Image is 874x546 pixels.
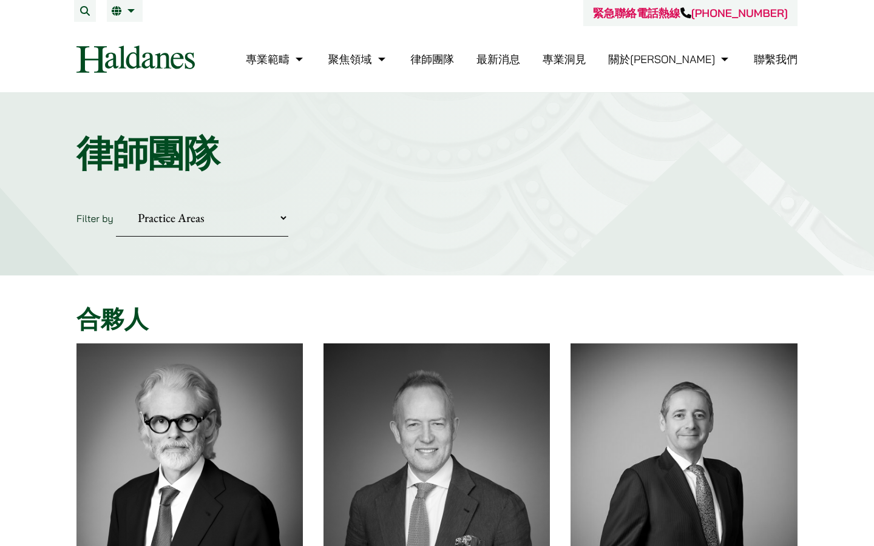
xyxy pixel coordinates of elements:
[754,52,798,66] a: 聯繫我們
[112,6,138,16] a: 繁
[476,52,520,66] a: 最新消息
[246,52,306,66] a: 專業範疇
[608,52,731,66] a: 關於何敦
[76,45,195,73] img: Logo of Haldanes
[593,6,788,20] a: 緊急聯絡電話熱線[PHONE_NUMBER]
[76,132,798,175] h1: 律師團隊
[543,52,586,66] a: 專業洞見
[76,212,113,224] label: Filter by
[328,52,388,66] a: 聚焦領域
[76,305,798,334] h2: 合夥人
[410,52,454,66] a: 律師團隊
